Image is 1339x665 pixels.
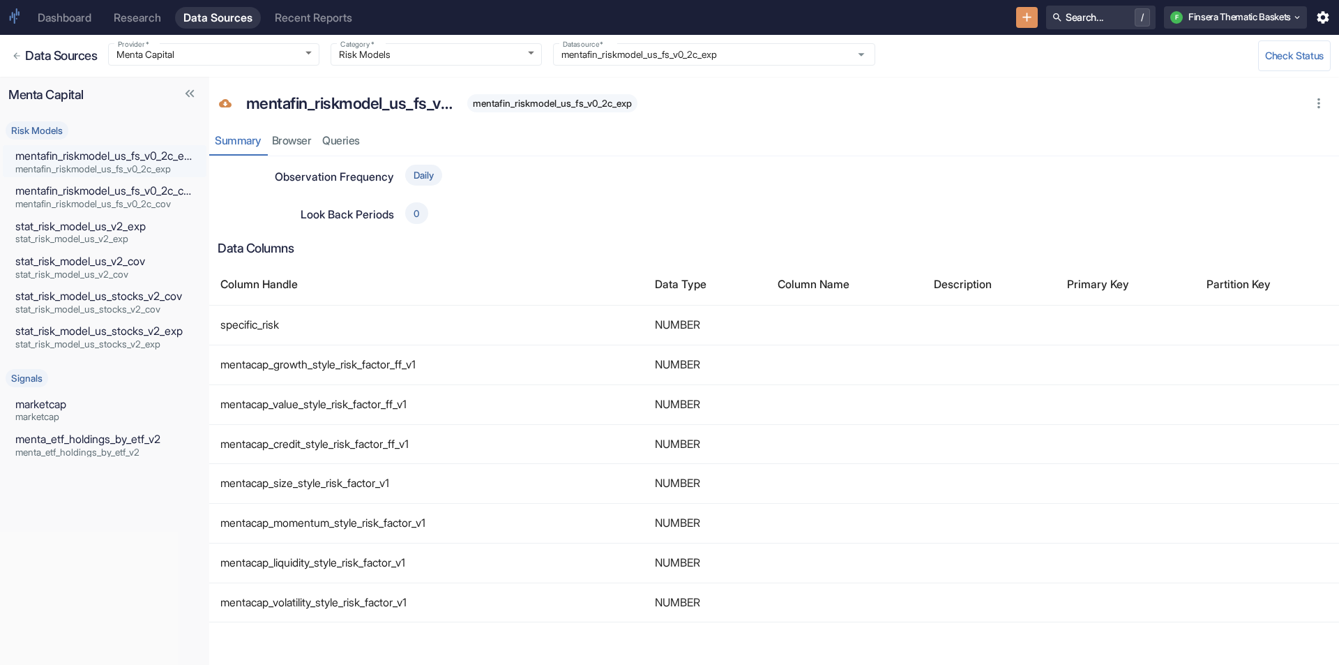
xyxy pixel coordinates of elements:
[644,543,766,583] td: NUMBER
[209,127,1339,156] div: resource tabs
[114,11,161,24] div: Research
[1016,7,1038,29] button: New Resource
[644,264,766,306] th: Data Type
[644,306,766,345] td: NUMBER
[3,428,206,460] a: menta_etf_holdings_by_etf_v2menta_etf_holdings_by_etf_v2
[15,183,194,200] p: mentafin_riskmodel_us_fs_v0_2c_cov
[118,39,149,50] label: Provider
[644,583,766,622] td: NUMBER
[3,145,206,177] a: mentafin_riskmodel_us_fs_v0_2c_expmentafin_riskmodel_us_fs_v0_2c_exp
[15,431,194,448] p: menta_etf_holdings_by_etf_v2
[644,384,766,424] td: NUMBER
[219,98,232,112] span: Data Source
[15,288,194,305] p: stat_risk_model_us_stocks_v2_cov
[25,48,97,63] h6: Data Sources
[183,11,252,24] div: Data Sources
[209,543,644,583] td: mentacap_liquidity_style_risk_factor_v1
[317,127,365,156] a: Queries
[6,373,48,384] span: Signals
[3,320,206,352] a: stat_risk_model_us_stocks_v2_expstat_risk_model_us_stocks_v2_exp
[108,43,319,66] div: Menta Capital
[275,11,352,24] div: Recent Reports
[38,11,91,24] div: Dashboard
[15,305,194,315] span: stat_risk_model_us_stocks_v2_cov
[105,7,169,29] a: Research
[1195,264,1339,306] th: Partition Key
[3,393,206,425] a: marketcapmarketcap
[1046,6,1156,29] button: Search.../
[644,345,766,385] td: NUMBER
[15,412,194,422] span: marketcap
[266,127,317,156] a: Browser
[644,504,766,544] td: NUMBER
[340,39,374,50] label: Category
[29,7,100,29] a: Dashboard
[179,82,201,105] button: Collapse Sidebar
[405,208,428,219] span: 0
[405,170,442,181] span: Daily
[15,218,194,235] p: stat_risk_model_us_v2_exp
[563,39,603,50] label: Datasource
[8,47,25,64] button: Back to Datasets
[266,7,361,29] a: Recent Reports
[3,285,206,317] a: stat_risk_model_us_stocks_v2_covstat_risk_model_us_stocks_v2_cov
[467,98,637,109] span: mentafin_riskmodel_us_fs_v0_2c_exp
[331,43,542,66] div: Risk Models
[15,323,194,340] p: stat_risk_model_us_stocks_v2_exp
[6,125,68,136] span: Risk Models
[15,396,194,413] p: marketcap
[209,583,644,622] td: mentacap_volatility_style_risk_factor_v1
[1056,264,1196,306] th: Primary Key
[209,464,644,504] td: mentacap_size_style_risk_factor_v1
[644,464,766,504] td: NUMBER
[15,165,194,174] span: mentafin_riskmodel_us_fs_v0_2c_exp
[15,270,194,280] span: stat_risk_model_us_v2_cov
[209,504,644,544] td: mentacap_momentum_style_risk_factor_v1
[246,91,455,115] p: mentafin_riskmodel_us_fs_v0_2c_exp
[644,424,766,464] td: NUMBER
[3,215,206,247] a: stat_risk_model_us_v2_expstat_risk_model_us_v2_exp
[209,424,644,464] td: mentacap_credit_style_risk_factor_ff_v1
[209,264,644,306] th: Column Handle
[15,200,194,209] span: mentafin_riskmodel_us_fs_v0_2c_cov
[15,234,194,244] span: stat_risk_model_us_v2_exp
[209,306,644,345] td: specific_risk
[1164,6,1307,29] button: FFinsera Thematic Baskets
[218,241,1331,256] h6: Data Columns
[852,45,870,63] button: Open
[3,250,206,282] a: stat_risk_model_us_v2_covstat_risk_model_us_v2_cov
[275,169,394,186] p: Observation Frequency
[175,7,261,29] a: Data Sources
[1258,40,1331,71] button: Check Status
[209,622,644,662] td: business_services
[209,345,644,385] td: mentacap_growth_style_risk_factor_ff_v1
[15,340,194,350] span: stat_risk_model_us_stocks_v2_exp
[1170,11,1183,24] div: F
[766,264,923,306] th: Column Name
[301,207,394,223] p: Look Back Periods
[923,264,1056,306] th: Description
[15,448,194,458] span: menta_etf_holdings_by_etf_v2
[215,134,261,148] div: Summary
[15,253,194,270] p: stat_risk_model_us_v2_cov
[8,87,179,103] h6: Menta Capital
[209,384,644,424] td: mentacap_value_style_risk_factor_ff_v1
[3,180,206,212] a: mentafin_riskmodel_us_fs_v0_2c_covmentafin_riskmodel_us_fs_v0_2c_cov
[15,148,194,165] p: mentafin_riskmodel_us_fs_v0_2c_exp
[644,622,766,662] td: NUMBER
